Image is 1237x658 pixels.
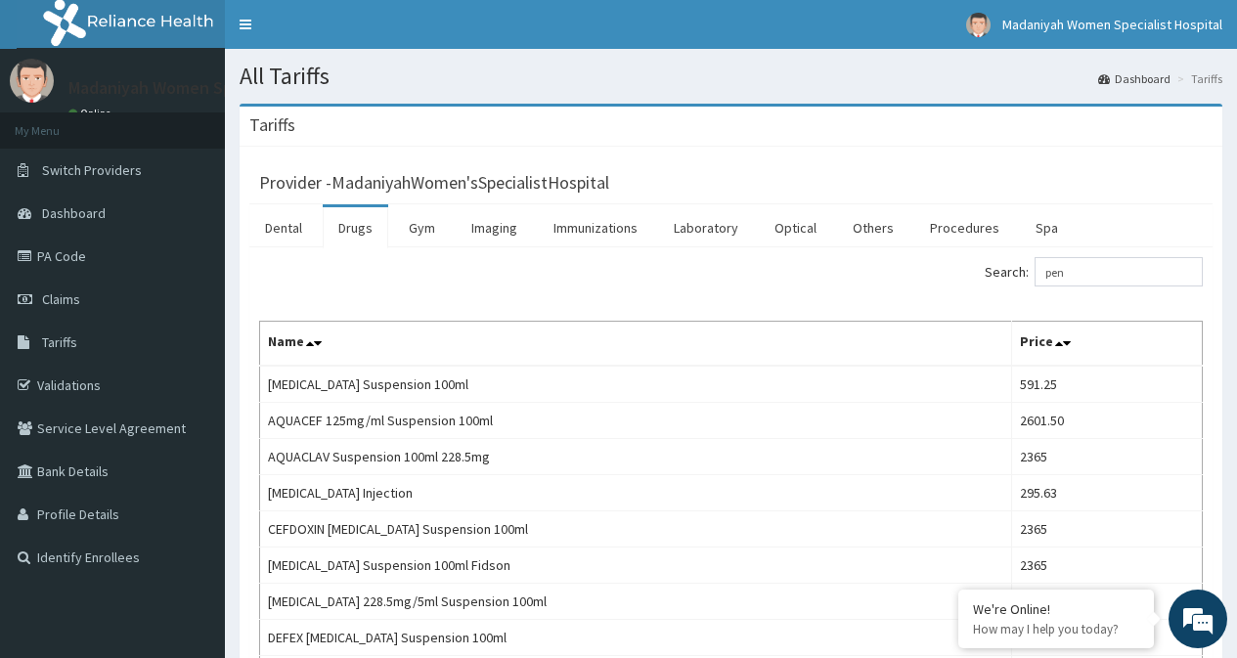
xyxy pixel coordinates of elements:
span: Tariffs [42,333,77,351]
label: Search: [985,257,1203,286]
p: Madaniyah Women Specialist Hospital [68,79,357,97]
img: d_794563401_company_1708531726252_794563401 [36,98,79,147]
input: Search: [1035,257,1203,286]
img: User Image [966,13,991,37]
a: Others [837,207,909,248]
div: Minimize live chat window [321,10,368,57]
h1: All Tariffs [240,64,1222,89]
th: Price [1012,322,1203,367]
div: We're Online! [973,600,1139,618]
td: AQUACEF 125mg/ml Suspension 100ml [260,403,1012,439]
a: Dental [249,207,318,248]
td: [MEDICAL_DATA] Suspension 100ml Fidson [260,548,1012,584]
td: DEFEX [MEDICAL_DATA] Suspension 100ml [260,620,1012,656]
span: Madaniyah Women Specialist Hospital [1002,16,1222,33]
span: We're online! [113,201,270,399]
textarea: Type your message and hit 'Enter' [10,445,373,513]
a: Procedures [914,207,1015,248]
td: 2246.75 [1012,584,1203,620]
h3: Provider - MadaniyahWomen'sSpecialistHospital [259,174,609,192]
img: User Image [10,59,54,103]
a: Imaging [456,207,533,248]
a: Immunizations [538,207,653,248]
div: Chat with us now [102,110,329,135]
span: Claims [42,290,80,308]
span: Switch Providers [42,161,142,179]
td: [MEDICAL_DATA] Suspension 100ml [260,366,1012,403]
td: 2365 [1012,439,1203,475]
td: 2601.50 [1012,403,1203,439]
span: Dashboard [42,204,106,222]
a: Gym [393,207,451,248]
li: Tariffs [1172,70,1222,87]
th: Name [260,322,1012,367]
td: 2365 [1012,511,1203,548]
a: Optical [759,207,832,248]
a: Laboratory [658,207,754,248]
td: CEFDOXIN [MEDICAL_DATA] Suspension 100ml [260,511,1012,548]
a: Spa [1020,207,1074,248]
td: 2365 [1012,548,1203,584]
td: AQUACLAV Suspension 100ml 228.5mg [260,439,1012,475]
td: 295.63 [1012,475,1203,511]
a: Drugs [323,207,388,248]
td: [MEDICAL_DATA] 228.5mg/5ml Suspension 100ml [260,584,1012,620]
a: Dashboard [1098,70,1171,87]
td: 591.25 [1012,366,1203,403]
td: [MEDICAL_DATA] Injection [260,475,1012,511]
a: Online [68,107,115,120]
h3: Tariffs [249,116,295,134]
p: How may I help you today? [973,621,1139,637]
